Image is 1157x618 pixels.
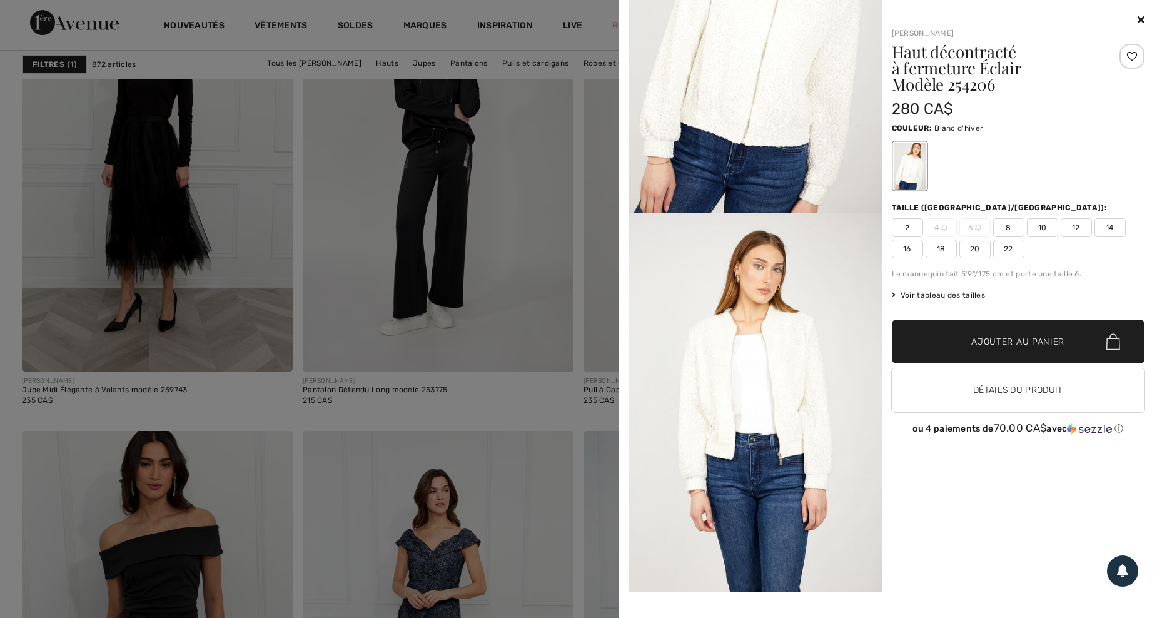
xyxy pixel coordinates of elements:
span: 4 [926,218,957,237]
span: 18 [926,240,957,258]
span: 20 [959,240,991,258]
img: Sezzle [1067,423,1112,435]
span: 2 [892,218,923,237]
span: 8 [993,218,1024,237]
span: 14 [1094,218,1126,237]
div: Blanc d'hiver [893,143,926,190]
span: 70.00 CA$ [994,422,1047,434]
div: Le mannequin fait 5'9"/175 cm et porte une taille 6. [892,268,1145,280]
img: Bag.svg [1106,333,1120,350]
span: 16 [892,240,923,258]
a: [PERSON_NAME] [892,29,954,38]
span: 280 CA$ [892,100,954,118]
div: ou 4 paiements de avec [892,422,1145,435]
h1: Haut décontracté à fermeture Éclair Modèle 254206 [892,44,1103,93]
span: Chat [28,9,53,20]
span: 12 [1061,218,1092,237]
button: Détails du produit [892,368,1145,412]
span: 6 [959,218,991,237]
div: ou 4 paiements de70.00 CA$avecSezzle Cliquez pour en savoir plus sur Sezzle [892,422,1145,439]
span: 10 [1027,218,1058,237]
span: Blanc d'hiver [934,124,983,133]
img: ring-m.svg [975,225,981,231]
span: Ajouter au panier [971,335,1064,348]
img: ring-m.svg [941,225,947,231]
span: 22 [993,240,1024,258]
img: frank-lyman-jackets-blazers-winter-white_254206_1_416b_search.jpg [629,213,882,592]
div: Taille ([GEOGRAPHIC_DATA]/[GEOGRAPHIC_DATA]): [892,202,1110,213]
button: Ajouter au panier [892,320,1145,363]
span: Voir tableau des tailles [892,290,986,301]
span: Couleur: [892,124,932,133]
